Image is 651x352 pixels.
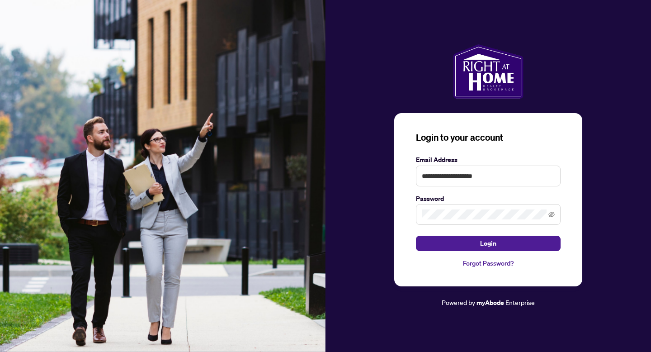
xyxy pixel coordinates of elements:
a: myAbode [476,298,504,308]
label: Email Address [416,155,561,165]
h3: Login to your account [416,131,561,144]
img: ma-logo [453,44,523,99]
span: eye-invisible [548,211,555,218]
button: Login [416,236,561,251]
span: Enterprise [505,298,535,306]
span: Powered by [442,298,475,306]
label: Password [416,194,561,204]
span: Login [480,236,496,251]
a: Forgot Password? [416,258,561,268]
